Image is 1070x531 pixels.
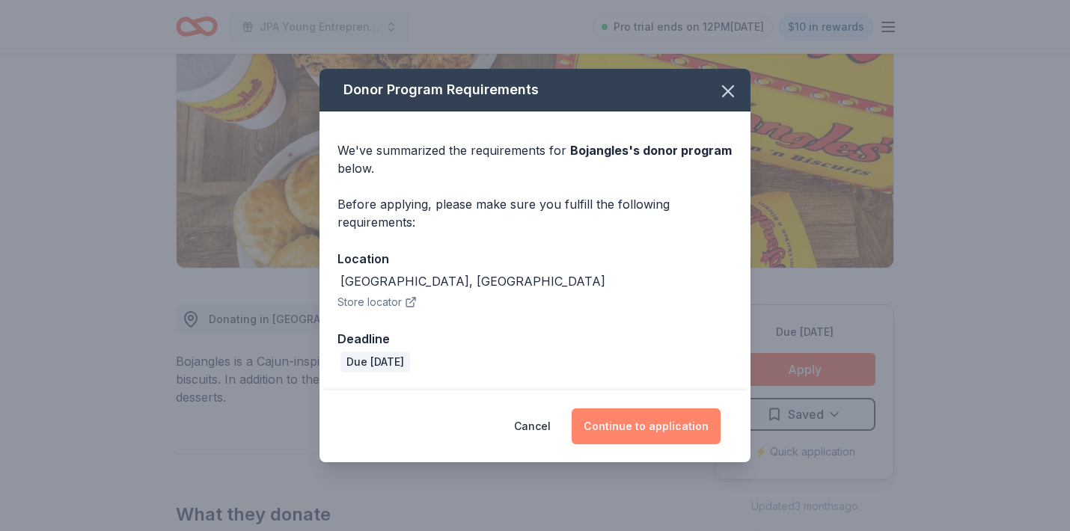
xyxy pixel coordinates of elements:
span: Bojangles 's donor program [570,143,732,158]
button: Cancel [514,408,551,444]
div: Before applying, please make sure you fulfill the following requirements: [337,195,733,231]
div: Due [DATE] [340,352,410,372]
div: [GEOGRAPHIC_DATA], [GEOGRAPHIC_DATA] [340,272,605,290]
div: Donor Program Requirements [320,69,750,111]
button: Continue to application [572,408,721,444]
div: Deadline [337,329,733,349]
div: We've summarized the requirements for below. [337,141,733,177]
div: Location [337,249,733,268]
button: Store locator [337,293,417,311]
